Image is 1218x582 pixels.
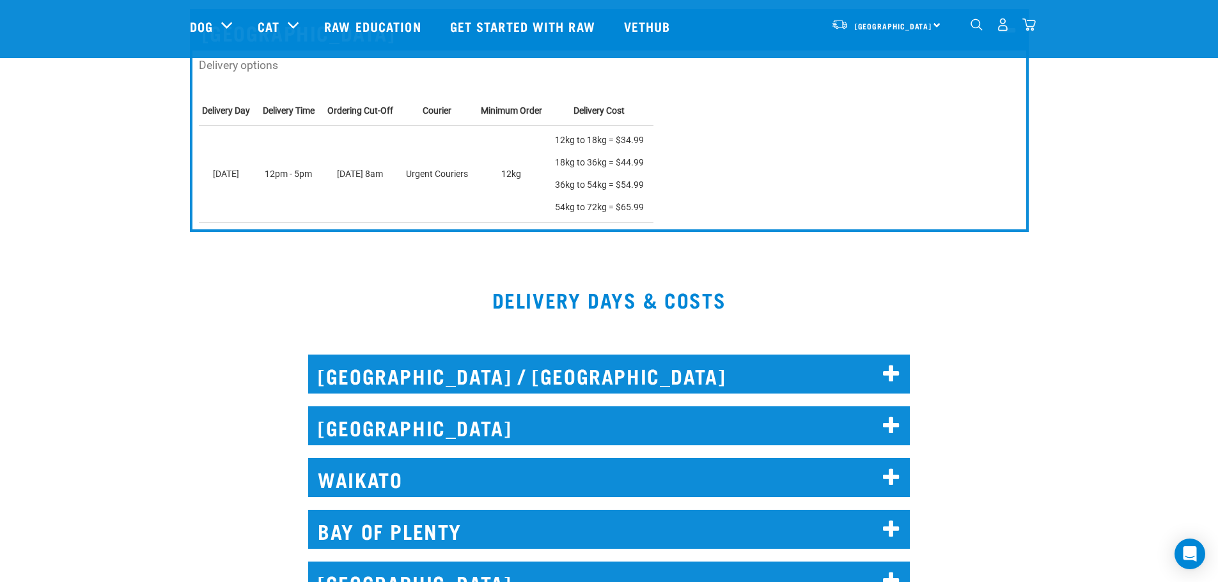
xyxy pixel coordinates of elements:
[324,125,403,222] td: [DATE] 8am
[478,125,552,222] td: 12kg
[423,105,451,116] strong: Courier
[996,18,1010,31] img: user.png
[199,125,260,222] td: [DATE]
[308,458,910,497] h2: WAIKATO
[202,105,250,116] strong: Delivery Day
[308,355,910,394] h2: [GEOGRAPHIC_DATA] / [GEOGRAPHIC_DATA]
[327,105,393,116] strong: Ordering Cut-Off
[437,1,611,52] a: Get started with Raw
[260,125,324,222] td: 12pm - 5pm
[831,19,848,30] img: van-moving.png
[308,406,910,445] h2: [GEOGRAPHIC_DATA]
[263,105,315,116] strong: Delivery Time
[308,510,910,549] h2: BAY OF PLENTY
[855,24,932,28] span: [GEOGRAPHIC_DATA]
[574,105,625,116] strong: Delivery Cost
[1022,18,1036,31] img: home-icon@2x.png
[1175,539,1205,569] div: Open Intercom Messenger
[611,1,687,52] a: Vethub
[481,105,542,116] strong: Minimum Order
[403,125,478,222] td: Urgent Couriers
[258,17,279,36] a: Cat
[555,129,644,219] p: 12kg to 18kg = $34.99 18kg to 36kg = $44.99 36kg to 54kg = $54.99 54kg to 72kg = $65.99
[199,57,1020,73] p: Delivery options
[311,1,437,52] a: Raw Education
[971,19,983,31] img: home-icon-1@2x.png
[190,17,213,36] a: Dog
